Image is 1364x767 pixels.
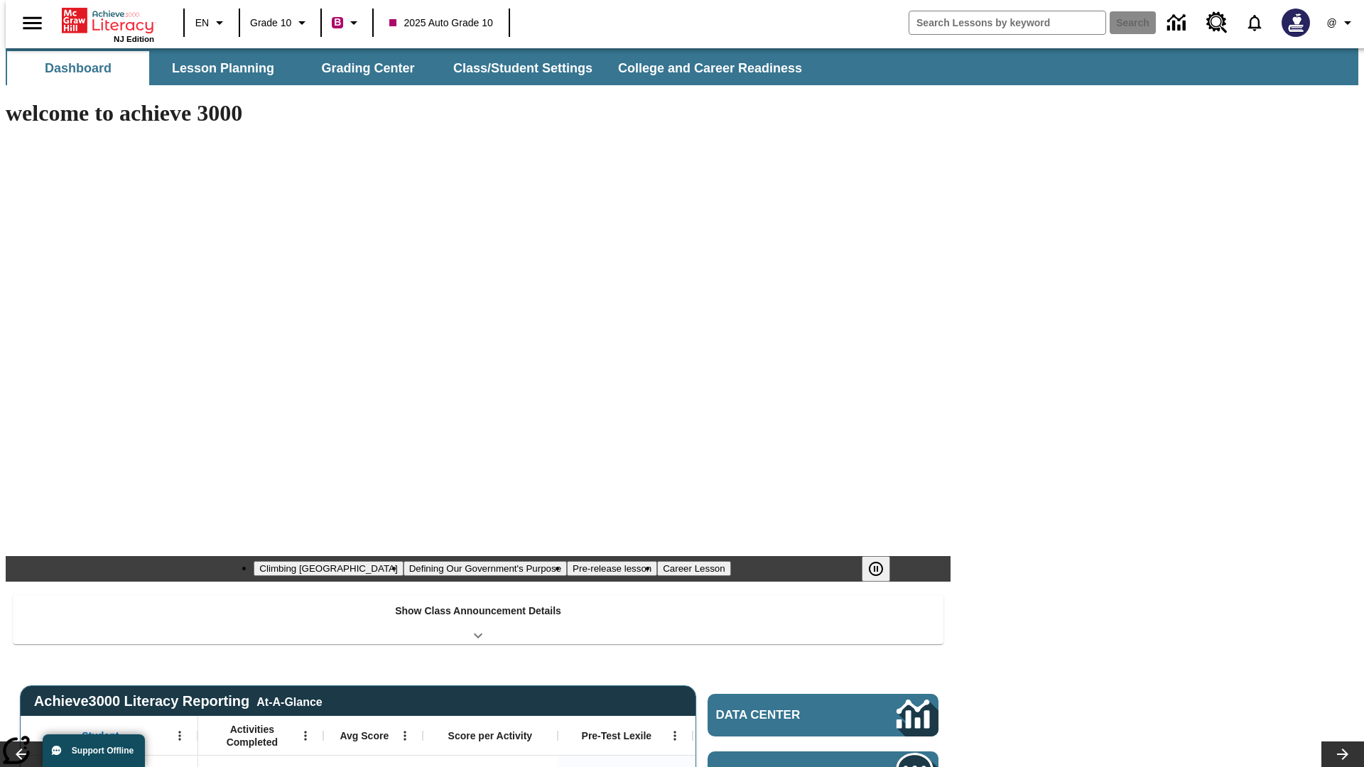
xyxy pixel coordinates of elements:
span: Support Offline [72,746,134,756]
img: Avatar [1282,9,1310,37]
div: SubNavbar [6,48,1358,85]
button: Slide 4 Career Lesson [657,561,730,576]
span: B [334,13,341,31]
div: Pause [862,556,904,582]
span: 2025 Auto Grade 10 [389,16,492,31]
button: Open side menu [11,2,53,44]
span: Data Center [716,708,849,722]
button: Lesson carousel, Next [1321,741,1364,767]
button: Lesson Planning [152,51,294,85]
button: Pause [862,556,890,582]
button: Grading Center [297,51,439,85]
span: Score per Activity [448,729,533,742]
span: NJ Edition [114,35,154,43]
span: Pre-Test Lexile [582,729,652,742]
button: Profile/Settings [1319,10,1364,36]
div: Home [62,5,154,43]
span: Achieve3000 Literacy Reporting [34,693,323,709]
button: Open Menu [169,725,190,746]
a: Notifications [1236,4,1273,41]
button: Open Menu [295,725,316,746]
button: Support Offline [43,734,145,767]
span: Student [82,729,119,742]
button: Slide 2 Defining Our Government's Purpose [404,561,567,576]
button: Slide 3 Pre-release lesson [567,561,657,576]
a: Home [62,6,154,35]
div: SubNavbar [6,51,815,85]
a: Data Center [1159,4,1198,43]
button: Open Menu [394,725,416,746]
a: Data Center [708,694,938,736]
span: Grade 10 [250,16,291,31]
button: Select a new avatar [1273,4,1319,41]
button: Grade: Grade 10, Select a grade [244,10,316,36]
span: Activities Completed [205,723,299,749]
button: Slide 1 Climbing Mount Tai [254,561,403,576]
h1: welcome to achieve 3000 [6,100,951,126]
div: At-A-Glance [256,693,322,709]
input: search field [909,11,1105,34]
div: Show Class Announcement Details [13,595,943,644]
span: Avg Score [340,729,389,742]
button: College and Career Readiness [607,51,813,85]
span: @ [1326,16,1336,31]
a: Resource Center, Will open in new tab [1198,4,1236,42]
button: Dashboard [7,51,149,85]
button: Boost Class color is violet red. Change class color [326,10,368,36]
button: Class/Student Settings [442,51,604,85]
button: Language: EN, Select a language [189,10,234,36]
button: Open Menu [664,725,686,746]
span: EN [195,16,209,31]
p: Show Class Announcement Details [395,604,561,619]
